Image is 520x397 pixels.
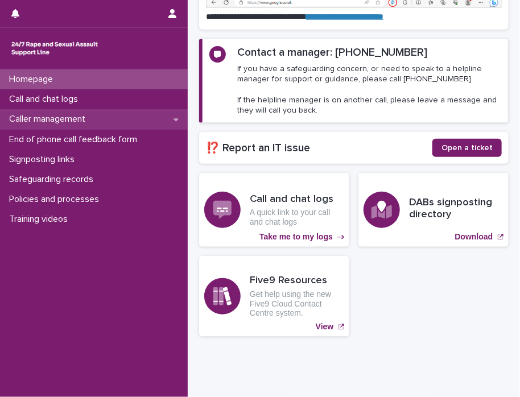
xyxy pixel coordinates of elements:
img: rhQMoQhaT3yELyF149Cw [9,37,100,60]
p: Get help using the new Five9 Cloud Contact Centre system. [250,290,344,318]
p: View [316,322,334,332]
p: Policies and processes [5,194,108,205]
p: Call and chat logs [5,94,87,105]
p: Homepage [5,74,62,85]
span: Open a ticket [441,144,493,152]
p: Safeguarding records [5,174,102,185]
p: If you have a safeguarding concern, or need to speak to a helpline manager for support or guidanc... [237,64,501,115]
p: Download [455,232,493,242]
h3: Call and chat logs [250,193,344,206]
p: A quick link to your call and chat logs [250,208,344,227]
a: View [199,256,349,337]
p: Signposting links [5,154,84,165]
p: Take me to my logs [259,232,333,242]
p: End of phone call feedback form [5,134,146,145]
h2: Contact a manager: [PHONE_NUMBER] [237,46,428,59]
a: Download [358,173,509,247]
h3: DABs signposting directory [409,197,504,221]
a: Open a ticket [432,139,502,157]
h3: Five9 Resources [250,275,344,287]
p: Caller management [5,114,94,125]
p: Training videos [5,214,77,225]
a: Take me to my logs [199,173,349,247]
h2: ⁉️ Report an IT issue [206,142,432,155]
